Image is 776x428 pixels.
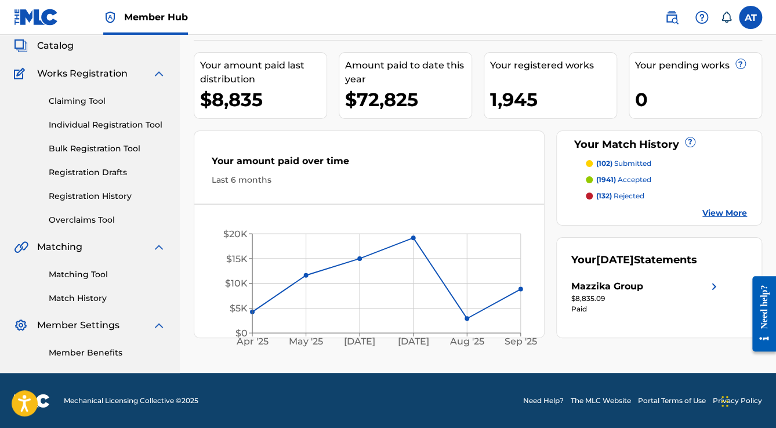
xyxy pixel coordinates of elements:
a: Overclaims Tool [49,214,166,226]
tspan: $10K [225,278,248,289]
p: accepted [596,175,651,185]
span: Member Settings [37,318,119,332]
a: Bulk Registration Tool [49,143,166,155]
div: Paid [571,304,721,314]
div: Help [690,6,713,29]
div: Your Statements [571,252,697,268]
iframe: Resource Center [744,267,776,361]
div: Your Match History [571,137,747,153]
tspan: Sep '25 [505,336,537,347]
span: (102) [596,159,612,168]
tspan: $20K [223,228,248,240]
span: (1941) [596,175,616,184]
a: (102) submitted [586,158,747,169]
span: ? [686,137,695,147]
img: expand [152,240,166,254]
div: Mazzika Group [571,280,643,293]
a: Individual Registration Tool [49,119,166,131]
div: Notifications [720,12,732,23]
div: Your pending works [635,59,762,72]
span: Matching [37,240,82,254]
img: help [695,10,709,24]
tspan: $15K [226,253,248,264]
a: The MLC Website [571,396,631,406]
a: (1941) accepted [586,175,747,185]
div: $72,825 [345,86,472,113]
tspan: Aug '25 [449,336,484,347]
iframe: Chat Widget [718,372,776,428]
span: [DATE] [596,253,634,266]
a: Match History [49,292,166,304]
div: Drag [721,384,728,419]
div: Amount paid to date this year [345,59,472,86]
div: User Menu [739,6,762,29]
a: Registration Drafts [49,166,166,179]
div: 1,945 [490,86,617,113]
a: Portal Terms of Use [638,396,706,406]
a: View More [702,207,747,219]
a: Member Benefits [49,347,166,359]
img: expand [152,318,166,332]
a: Need Help? [523,396,564,406]
div: Your registered works [490,59,617,72]
div: $8,835.09 [571,293,721,304]
tspan: [DATE] [344,336,375,347]
img: logo [14,394,50,408]
img: Works Registration [14,67,29,81]
span: (132) [596,191,612,200]
a: Privacy Policy [713,396,762,406]
img: Member Settings [14,318,28,332]
span: ? [736,59,745,68]
div: Your amount paid over time [212,154,527,174]
a: (132) rejected [586,191,747,201]
span: Catalog [37,39,74,53]
p: submitted [596,158,651,169]
tspan: Apr '25 [236,336,269,347]
img: search [665,10,679,24]
div: Your amount paid last distribution [200,59,327,86]
p: rejected [596,191,644,201]
tspan: [DATE] [398,336,429,347]
img: MLC Logo [14,9,59,26]
a: Claiming Tool [49,95,166,107]
div: $8,835 [200,86,327,113]
img: Top Rightsholder [103,10,117,24]
div: 0 [635,86,762,113]
div: Last 6 months [212,174,527,186]
span: Member Hub [124,10,188,24]
a: Registration History [49,190,166,202]
span: Works Registration [37,67,128,81]
img: Catalog [14,39,28,53]
img: right chevron icon [707,280,721,293]
a: Public Search [660,6,683,29]
img: Matching [14,240,28,254]
a: Mazzika Groupright chevron icon$8,835.09Paid [571,280,721,314]
a: CatalogCatalog [14,39,74,53]
tspan: $0 [235,328,248,339]
a: Matching Tool [49,269,166,281]
img: expand [152,67,166,81]
tspan: May '25 [289,336,323,347]
span: Mechanical Licensing Collective © 2025 [64,396,198,406]
tspan: $5K [230,303,248,314]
